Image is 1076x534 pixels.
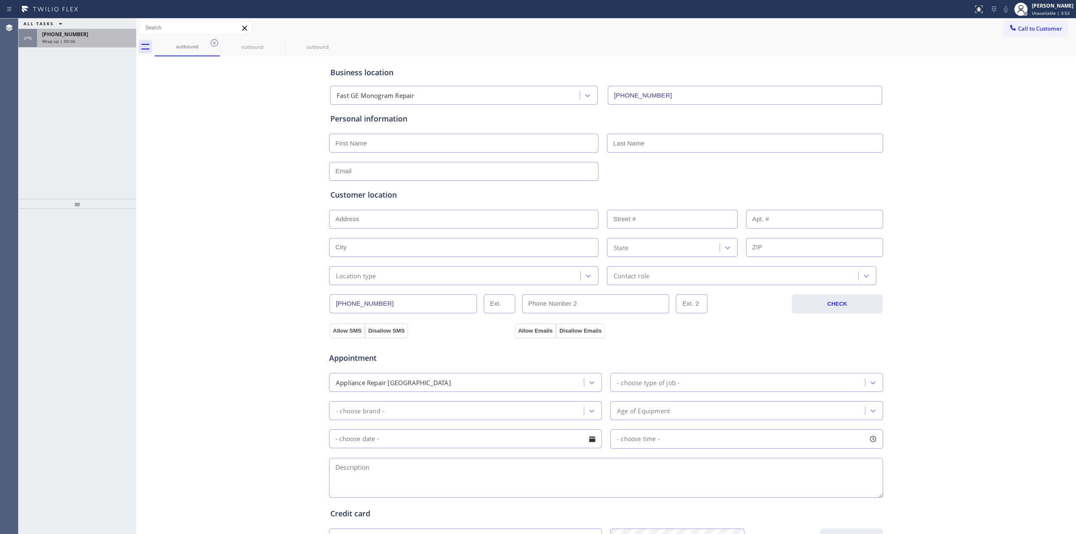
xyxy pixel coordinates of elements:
[330,323,365,338] button: Allow SMS
[607,134,883,153] input: Last Name
[329,134,599,153] input: First Name
[329,429,602,448] input: - choose date -
[42,38,75,44] span: Wrap up | 00:06
[1000,3,1012,15] button: Mute
[1032,2,1073,9] div: [PERSON_NAME]
[617,406,670,415] div: Age of Equipment
[337,91,414,100] div: Fast GE Monogram Repair
[556,323,605,338] button: Disallow Emails
[330,294,477,313] input: Phone Number
[614,243,628,252] div: State
[614,271,649,280] div: Contact role
[607,210,738,229] input: Street #
[329,238,599,257] input: City
[792,294,883,314] button: CHECK
[522,294,670,313] input: Phone Number 2
[484,294,515,313] input: Ext.
[336,406,384,415] div: - choose brand -
[1032,10,1070,16] span: Unavailable | 3:53
[330,67,882,78] div: Business location
[330,113,882,124] div: Personal information
[676,294,707,313] input: Ext. 2
[365,323,408,338] button: Disallow SMS
[330,508,882,519] div: Credit card
[746,210,883,229] input: Apt. #
[336,271,376,280] div: Location type
[18,19,71,29] button: ALL TASKS
[329,162,599,181] input: Email
[746,238,883,257] input: ZIP
[330,189,882,201] div: Customer location
[139,21,252,34] input: Search
[1018,25,1062,32] span: Call to Customer
[336,378,451,387] div: Appliance Repair [GEOGRAPHIC_DATA]
[329,210,599,229] input: Address
[515,323,556,338] button: Allow Emails
[1003,21,1068,37] button: Call to Customer
[156,43,219,50] div: outbound
[329,352,513,364] span: Appointment
[42,31,88,38] span: [PHONE_NUMBER]
[24,21,54,26] span: ALL TASKS
[617,378,680,387] div: - choose type of job -
[617,435,660,443] span: - choose time -
[286,44,349,50] div: outbound
[221,44,284,50] div: outbound
[608,86,882,105] input: Phone Number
